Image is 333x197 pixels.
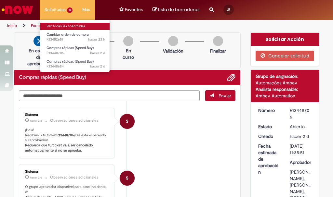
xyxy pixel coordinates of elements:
[256,92,314,99] div: Ambev Automation
[125,6,143,13] span: Favoritos
[256,51,314,61] button: Cancelar solicitud
[25,113,109,117] div: Sistema
[33,36,44,46] img: arrow-next.png
[256,80,314,86] div: Automações Ambev
[90,64,105,69] time: 26/08/2025 14:33:24
[253,123,285,130] dt: Estado
[90,51,105,55] span: hacer 2 d
[27,47,50,67] p: En espera de aprobación
[126,114,128,129] span: S
[25,143,94,153] b: Recuerda que tu ticket va a ser cancelado automaticamente si no se aprueba.
[253,143,285,175] dt: Fecha estimada de aprobación
[256,86,314,92] div: Analista responsable:
[50,175,99,180] small: Observaciones adicionales
[67,7,73,13] span: 3
[290,133,312,140] div: 26/08/2025 14:35:51
[47,51,105,56] span: R13448706
[82,6,90,13] span: Más
[57,133,74,138] b: R13448706
[253,107,285,114] dt: Número
[47,32,89,37] span: Cambiar orden de compra
[40,19,110,72] ul: Solicitudes
[19,75,86,80] h2: Compras rápidas (Speed Buy) Historial de tickets
[19,90,200,101] textarea: Escriba aquí su mensaje…
[1,3,34,16] img: ServiceNow
[30,119,42,123] time: 26/08/2025 14:36:02
[90,64,105,69] span: hacer 2 d
[123,36,133,46] img: img-circle-grey.png
[205,90,235,101] button: Enviar
[120,47,137,60] p: En curso
[290,133,309,139] span: hacer 2 d
[290,133,309,139] time: 26/08/2025 14:35:51
[213,36,223,46] img: img-circle-grey.png
[40,58,112,70] a: Abrir R13448684 : Compras rápidas (Speed Buy)
[25,128,109,153] p: ¡Hola! Recibimos tu ticket y se está esperando su aprobación.
[253,133,285,140] dt: Creado
[120,171,135,186] div: System
[47,64,105,69] span: R13448684
[120,114,135,129] div: System
[290,107,312,120] div: R13448706
[30,119,42,123] span: hacer 2 d
[163,48,183,54] p: Validación
[153,6,200,13] a: Su lista de borradores actualmente tiene 0 Elementos
[25,170,109,174] div: Sistema
[47,59,94,64] span: Compras rápidas (Speed Buy)
[30,176,42,179] span: hacer 2 d
[45,6,66,13] span: Solicitudes
[90,51,105,55] time: 26/08/2025 14:35:52
[158,6,200,13] span: Lista de borradores
[40,31,112,43] a: Abrir R13452651 : Cambiar orden de compra
[219,93,231,99] span: Enviar
[168,36,178,46] img: img-circle-grey.png
[251,33,319,46] div: Solicitar Acción
[227,7,230,12] span: JR
[50,118,99,123] small: Observaciones adicionales
[285,159,317,166] dt: Aprobador
[5,20,189,32] ul: Rutas de acceso a la página
[88,37,105,42] time: 27/08/2025 14:06:18
[210,48,226,54] p: Finalizar
[256,73,314,80] div: Grupo de asignación:
[290,143,312,156] div: [DATE] 11:35:51
[88,37,105,42] span: hacer 23 h
[7,23,17,28] a: Inicio
[47,37,105,42] span: R13452651
[47,45,94,50] span: Compras rápidas (Speed Buy)
[30,176,42,179] time: 26/08/2025 14:35:58
[290,123,312,130] div: Abierto
[227,73,235,82] button: Agregar archivos adjuntos
[31,23,72,28] a: Formulário de Solicitud
[40,23,112,30] a: Ver todas las solicitudes
[126,170,128,186] span: S
[40,44,112,56] a: Abrir R13448706 : Compras rápidas (Speed Buy)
